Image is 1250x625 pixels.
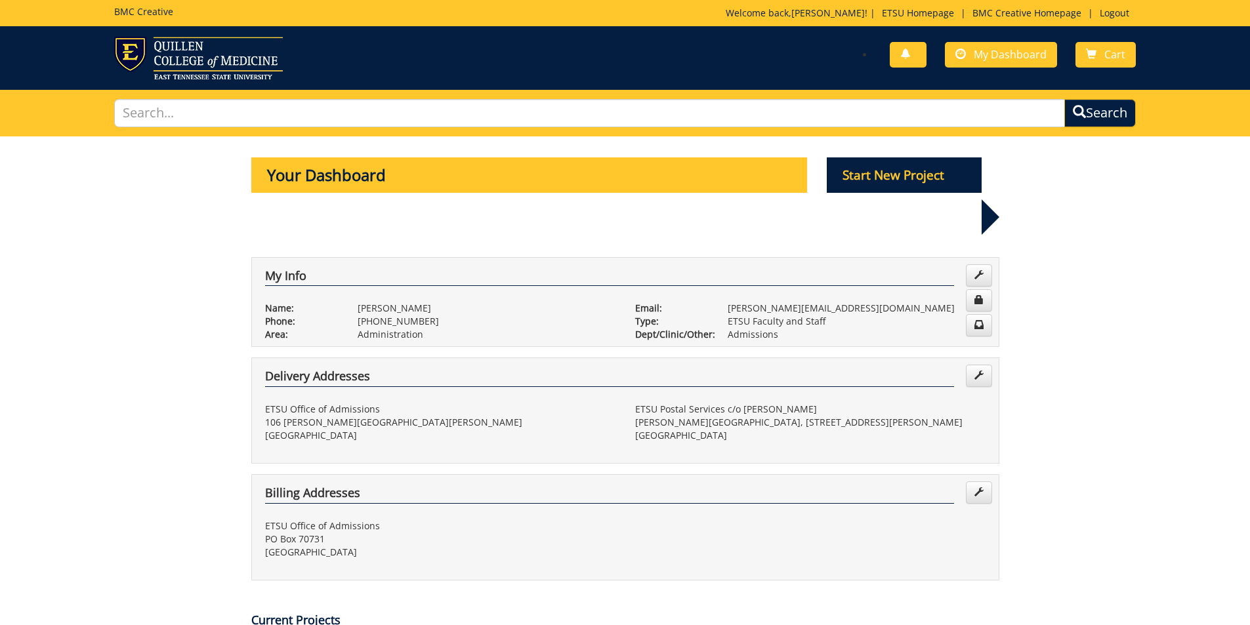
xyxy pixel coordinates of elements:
[966,289,992,312] a: Change Password
[1093,7,1136,19] a: Logout
[265,519,615,533] p: ETSU Office of Admissions
[265,270,954,287] h4: My Info
[251,157,808,193] p: Your Dashboard
[635,416,986,429] p: [PERSON_NAME][GEOGRAPHIC_DATA], [STREET_ADDRESS][PERSON_NAME]
[635,302,708,315] p: Email:
[265,370,954,387] h4: Delivery Addresses
[728,328,986,341] p: Admissions
[635,328,708,341] p: Dept/Clinic/Other:
[114,7,173,16] h5: BMC Creative
[265,302,338,315] p: Name:
[265,403,615,416] p: ETSU Office of Admissions
[728,302,986,315] p: [PERSON_NAME][EMAIL_ADDRESS][DOMAIN_NAME]
[827,170,982,182] a: Start New Project
[1064,99,1136,127] button: Search
[966,7,1088,19] a: BMC Creative Homepage
[114,99,1066,127] input: Search...
[827,157,982,193] p: Start New Project
[358,302,615,315] p: [PERSON_NAME]
[358,328,615,341] p: Administration
[265,429,615,442] p: [GEOGRAPHIC_DATA]
[875,7,961,19] a: ETSU Homepage
[966,264,992,287] a: Edit Info
[945,42,1057,68] a: My Dashboard
[966,314,992,336] a: Change Communication Preferences
[265,546,615,559] p: [GEOGRAPHIC_DATA]
[791,7,865,19] a: [PERSON_NAME]
[265,315,338,328] p: Phone:
[635,403,986,416] p: ETSU Postal Services c/o [PERSON_NAME]
[265,533,615,546] p: PO Box 70731
[635,315,708,328] p: Type:
[1075,42,1136,68] a: Cart
[728,315,986,328] p: ETSU Faculty and Staff
[635,429,986,442] p: [GEOGRAPHIC_DATA]
[265,328,338,341] p: Area:
[726,7,1136,20] p: Welcome back, ! | | |
[265,487,954,504] h4: Billing Addresses
[114,37,283,79] img: ETSU logo
[974,47,1047,62] span: My Dashboard
[358,315,615,328] p: [PHONE_NUMBER]
[966,481,992,504] a: Edit Addresses
[966,365,992,387] a: Edit Addresses
[1104,47,1125,62] span: Cart
[265,416,615,429] p: 106 [PERSON_NAME][GEOGRAPHIC_DATA][PERSON_NAME]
